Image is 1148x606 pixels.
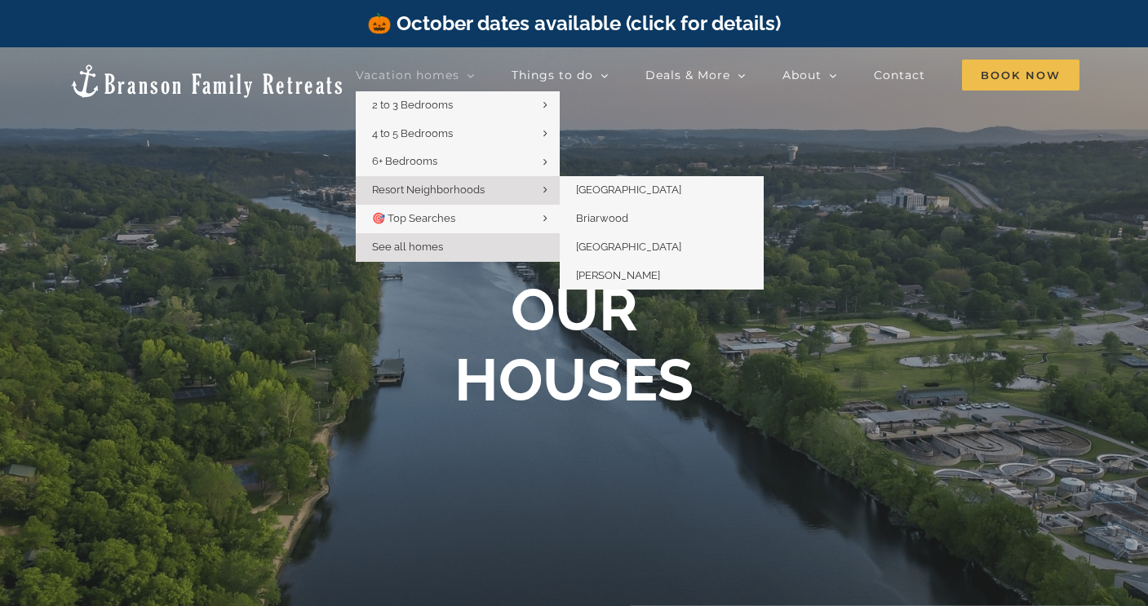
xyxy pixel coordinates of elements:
[356,148,560,176] a: 6+ Bedrooms
[962,60,1079,91] span: Book Now
[372,127,453,139] span: 4 to 5 Bedrooms
[576,241,681,253] span: [GEOGRAPHIC_DATA]
[962,59,1079,91] a: Book Now
[356,59,1079,91] nav: Main Menu
[560,176,764,205] a: [GEOGRAPHIC_DATA]
[69,63,345,100] img: Branson Family Retreats Logo
[560,233,764,262] a: [GEOGRAPHIC_DATA]
[576,212,628,224] span: Briarwood
[356,91,560,120] a: 2 to 3 Bedrooms
[560,262,764,290] a: [PERSON_NAME]
[782,69,822,81] span: About
[512,59,609,91] a: Things to do
[356,205,560,233] a: 🎯 Top Searches
[454,275,694,414] b: OUR HOUSES
[874,69,925,81] span: Contact
[512,69,593,81] span: Things to do
[356,120,560,148] a: 4 to 5 Bedrooms
[576,269,660,281] span: [PERSON_NAME]
[782,59,837,91] a: About
[367,11,781,35] a: 🎃 October dates available (click for details)
[356,233,560,262] a: See all homes
[356,59,475,91] a: Vacation homes
[874,59,925,91] a: Contact
[372,184,485,196] span: Resort Neighborhoods
[645,69,730,81] span: Deals & More
[356,176,560,205] a: Resort Neighborhoods
[372,99,453,111] span: 2 to 3 Bedrooms
[372,155,437,167] span: 6+ Bedrooms
[645,59,746,91] a: Deals & More
[560,205,764,233] a: Briarwood
[372,212,455,224] span: 🎯 Top Searches
[372,241,443,253] span: See all homes
[356,69,459,81] span: Vacation homes
[576,184,681,196] span: [GEOGRAPHIC_DATA]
